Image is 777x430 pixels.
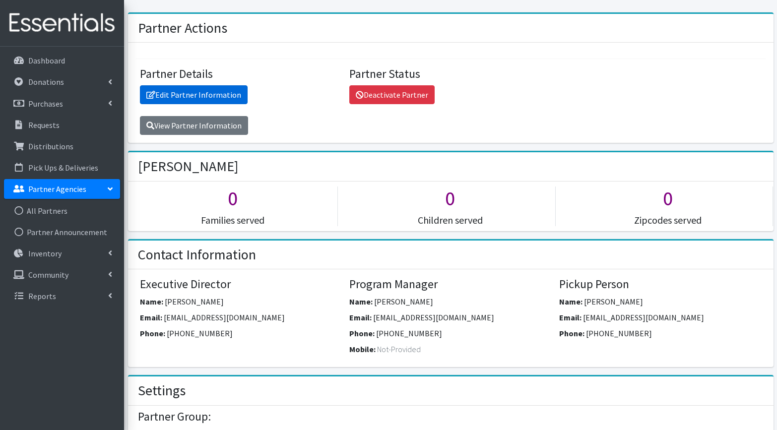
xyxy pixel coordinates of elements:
a: Pick Ups & Deliveries [4,158,120,178]
p: Community [28,270,68,280]
label: Mobile: [349,343,376,355]
label: Phone: [559,327,584,339]
span: [PHONE_NUMBER] [167,328,233,338]
a: Reports [4,286,120,306]
span: [PERSON_NAME] [584,297,643,307]
p: Partner Agencies [28,184,86,194]
p: Inventory [28,248,62,258]
label: Phone: [140,327,165,339]
a: Partner Announcement [4,222,120,242]
a: Purchases [4,94,120,114]
label: Email: [349,311,372,323]
a: Distributions [4,136,120,156]
h5: Zipcodes served [563,214,773,226]
h4: Partner Details [140,67,342,81]
p: Pick Ups & Deliveries [28,163,98,173]
h4: Program Manager [349,277,552,292]
span: [EMAIL_ADDRESS][DOMAIN_NAME] [164,312,285,322]
p: Purchases [28,99,63,109]
a: Edit Partner Information [140,85,248,104]
h2: Partner Actions [138,20,227,37]
h5: Children served [345,214,555,226]
a: All Partners [4,201,120,221]
label: Name: [349,296,373,307]
h2: Contact Information [138,246,256,263]
label: Email: [140,311,162,323]
a: Donations [4,72,120,92]
a: Community [4,265,120,285]
label: Name: [559,296,583,307]
label: Email: [559,311,582,323]
span: [PERSON_NAME] [165,297,224,307]
span: [PERSON_NAME] [374,297,433,307]
p: Requests [28,120,60,130]
h5: Families served [128,214,338,226]
p: Reports [28,291,56,301]
a: View Partner Information [140,116,248,135]
span: [PHONE_NUMBER] [586,328,652,338]
h2: Settings [138,382,186,399]
p: Dashboard [28,56,65,65]
a: Inventory [4,244,120,263]
span: [PHONE_NUMBER] [376,328,442,338]
h4: Executive Director [140,277,342,292]
h4: Partner Group: [138,410,763,424]
span: [EMAIL_ADDRESS][DOMAIN_NAME] [583,312,704,322]
a: Partner Agencies [4,179,120,199]
p: Distributions [28,141,73,151]
span: Not-Provided [377,344,421,354]
a: Requests [4,115,120,135]
h1: 0 [345,186,555,210]
h1: 0 [128,186,338,210]
img: HumanEssentials [4,6,120,40]
a: Dashboard [4,51,120,70]
h4: Partner Status [349,67,552,81]
label: Name: [140,296,163,307]
h2: [PERSON_NAME] [138,158,238,175]
a: Deactivate Partner [349,85,435,104]
span: [EMAIL_ADDRESS][DOMAIN_NAME] [373,312,494,322]
p: Donations [28,77,64,87]
h1: 0 [563,186,773,210]
h4: Pickup Person [559,277,762,292]
label: Phone: [349,327,375,339]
